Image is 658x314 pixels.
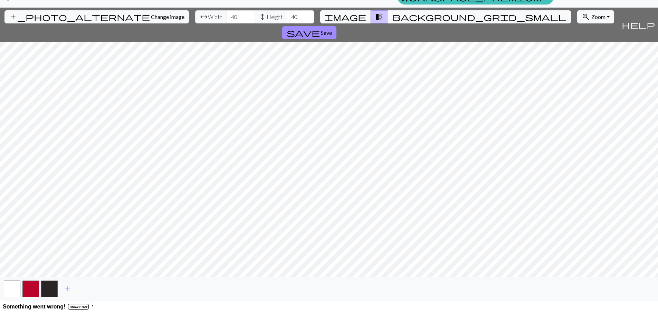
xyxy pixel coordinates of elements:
button: Add color [59,282,76,295]
span: Height [267,13,283,21]
span: Save [321,29,332,36]
button: Save [282,26,336,39]
span: Change image [151,13,184,20]
button: Zoom [577,10,614,23]
button: Change image [4,10,189,23]
span: transition_fade [375,12,383,22]
span: Zoom [591,13,605,20]
span: arrow_range [200,12,208,22]
span: Width [208,13,222,21]
span: height [258,12,267,22]
span: add_photo_alternate [9,12,150,22]
span: add [63,284,71,294]
span: save [287,28,320,38]
button: Help [619,8,658,42]
span: zoom_in [582,12,590,22]
span: background_grid_small [392,12,566,22]
span: help [622,20,655,30]
span: image [325,12,366,22]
